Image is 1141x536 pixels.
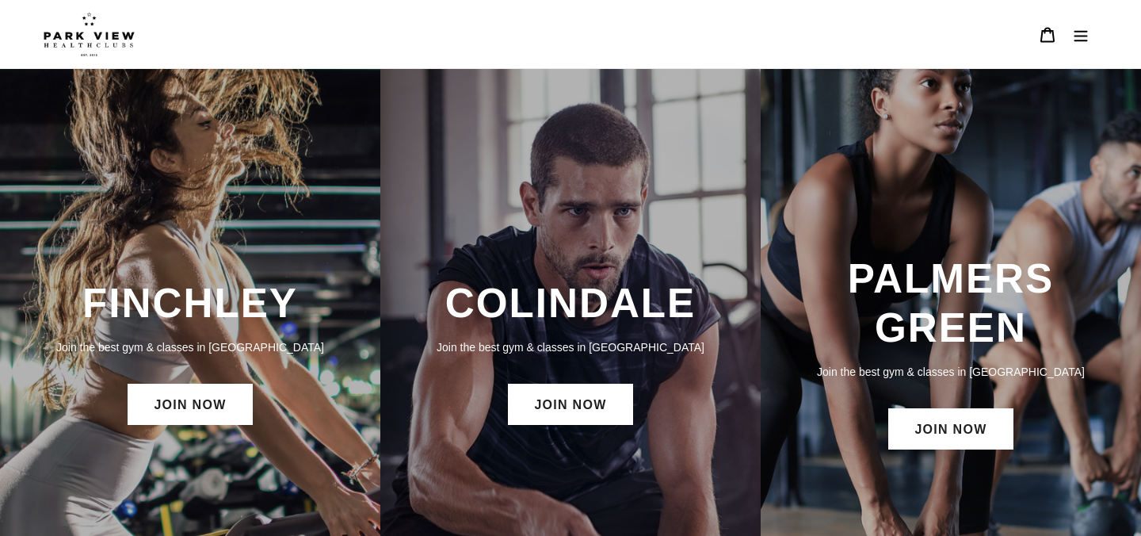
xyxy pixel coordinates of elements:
[777,363,1125,381] p: Join the best gym & classes in [GEOGRAPHIC_DATA]
[44,12,135,56] img: Park view health clubs is a gym near you.
[128,384,252,425] a: JOIN NOW: Finchley Membership
[508,384,632,425] a: JOIN NOW: Colindale Membership
[396,279,745,327] h3: COLINDALE
[888,408,1013,450] a: JOIN NOW: Palmers Green Membership
[1064,17,1097,52] button: Menu
[777,255,1125,352] h3: PALMERS GREEN
[16,279,364,327] h3: FINCHLEY
[396,339,745,356] p: Join the best gym & classes in [GEOGRAPHIC_DATA]
[16,339,364,356] p: Join the best gym & classes in [GEOGRAPHIC_DATA]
